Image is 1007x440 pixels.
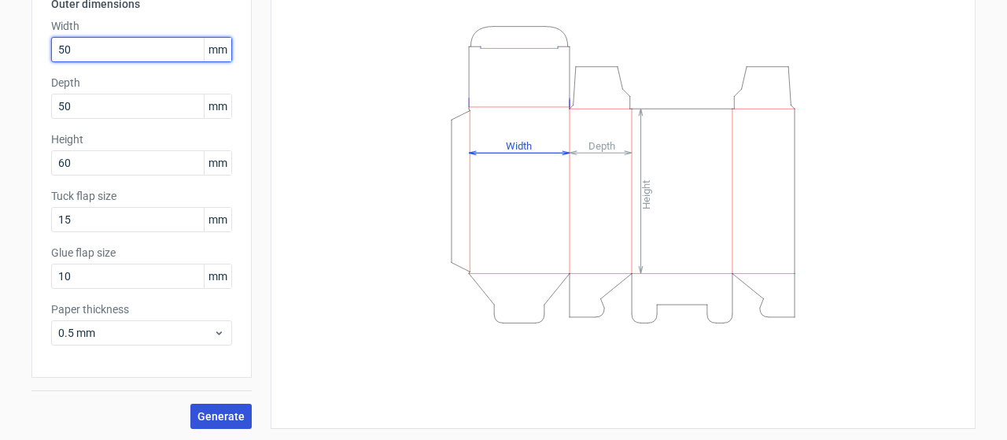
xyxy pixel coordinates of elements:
label: Width [51,18,232,34]
span: mm [204,38,231,61]
span: mm [204,264,231,288]
span: 0.5 mm [58,325,213,341]
span: mm [204,151,231,175]
tspan: Width [506,139,532,151]
label: Paper thickness [51,301,232,317]
tspan: Height [640,179,652,209]
label: Tuck flap size [51,188,232,204]
label: Glue flap size [51,245,232,261]
span: Generate [197,411,245,422]
button: Generate [190,404,252,429]
label: Height [51,131,232,147]
span: mm [204,94,231,118]
label: Depth [51,75,232,91]
tspan: Depth [588,139,615,151]
span: mm [204,208,231,231]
